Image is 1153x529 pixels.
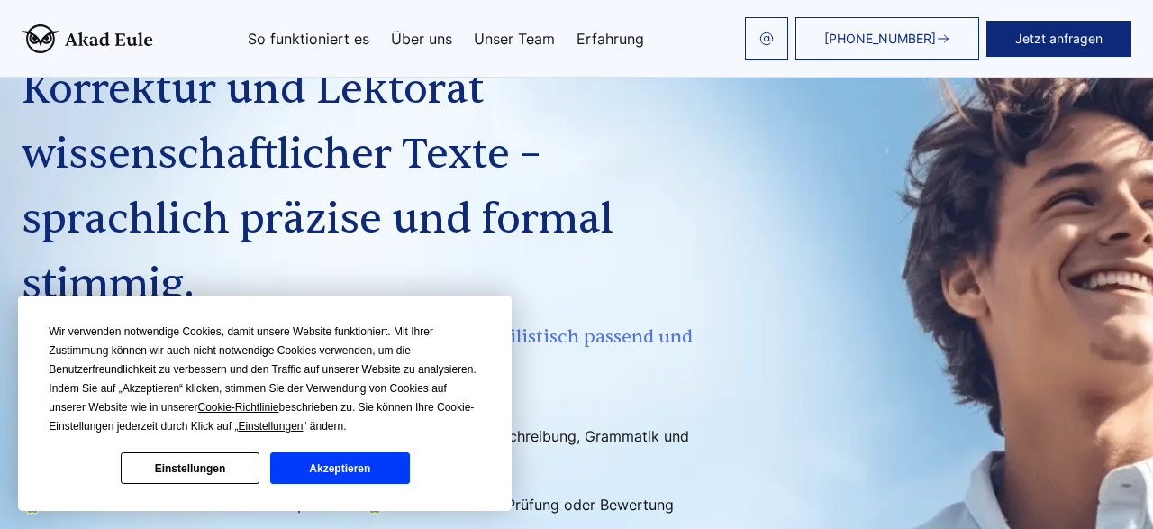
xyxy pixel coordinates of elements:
[121,452,259,484] button: Einstellungen
[364,490,695,519] li: Keine inhaltliche Prüfung oder Bewertung
[18,296,512,511] div: Cookie Consent Prompt
[270,452,409,484] button: Akzeptieren
[22,24,153,53] img: logo
[49,323,481,436] div: Wir verwenden notwendige Cookies, damit unsere Website funktioniert. Mit Ihrer Zustimmung können ...
[198,401,279,414] span: Cookie-Richtlinie
[391,32,452,46] a: Über uns
[474,32,555,46] a: Unser Team
[248,32,369,46] a: So funktioniert es
[364,422,695,479] li: Fokus auf Rechtschreibung, Grammatik und Zeichensetzung
[795,17,979,60] a: [PHONE_NUMBER]
[759,32,774,46] img: email
[22,58,699,317] h1: Korrektur und Lektorat wissenschaftlicher Texte – sprachlich präzise und formal stimmig.
[238,420,303,433] span: Einstellungen
[986,21,1131,57] button: Jetzt anfragen
[576,32,644,46] a: Erfahrung
[824,32,936,46] span: [PHONE_NUMBER]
